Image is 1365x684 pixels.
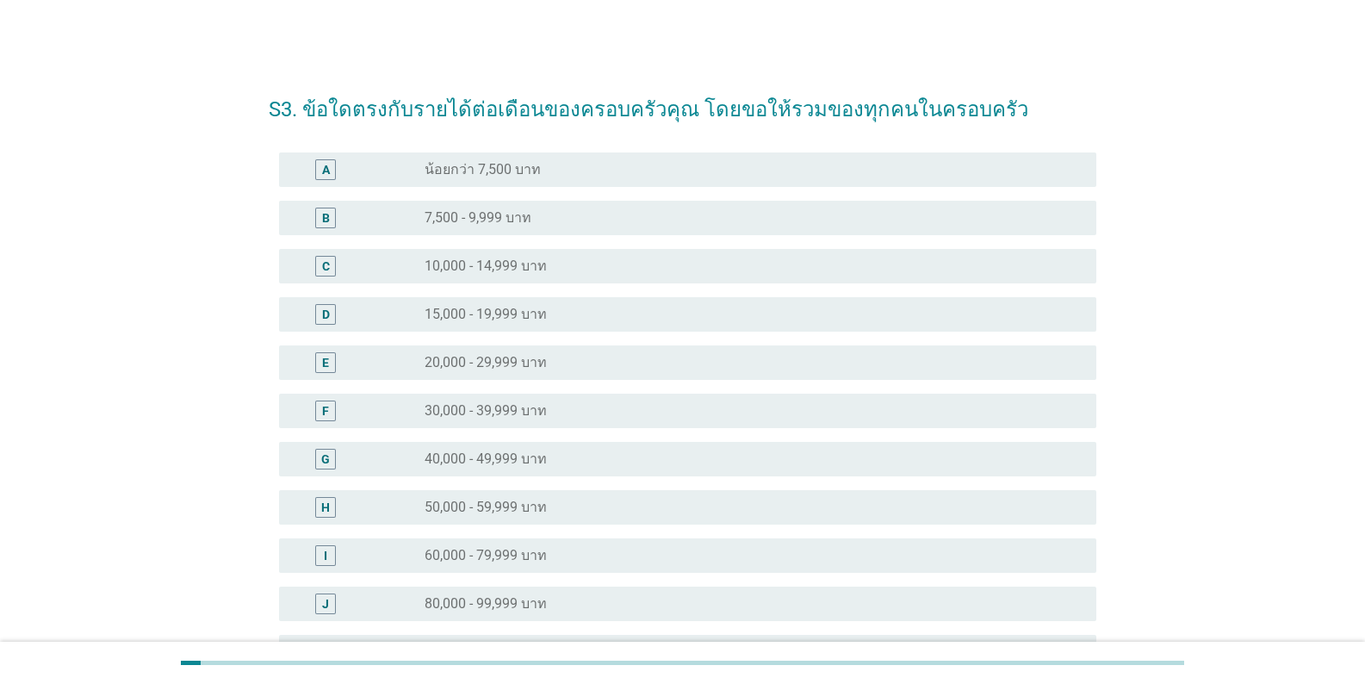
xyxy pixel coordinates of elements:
[425,499,547,516] label: 50,000 - 59,999 บาท
[321,450,330,468] div: G
[324,546,327,564] div: I
[425,306,547,323] label: 15,000 - 19,999 บาท
[425,451,547,468] label: 40,000 - 49,999 บาท
[321,498,330,516] div: H
[322,208,330,227] div: B
[322,305,330,323] div: D
[322,401,329,420] div: F
[425,161,541,178] label: น้อยกว่า 7,500 บาท
[322,594,329,612] div: J
[425,547,547,564] label: 60,000 - 79,999 บาท
[425,595,547,612] label: 80,000 - 99,999 บาท
[425,209,531,227] label: 7,500 - 9,999 บาท
[425,402,547,420] label: 30,000 - 39,999 บาท
[425,258,547,275] label: 10,000 - 14,999 บาท
[322,257,330,275] div: C
[425,354,547,371] label: 20,000 - 29,999 บาท
[269,77,1096,125] h2: S3. ข้อใดตรงกับรายได้ต่อเดือนของครอบครัวคุณ โดยขอให้รวมของทุกคนในครอบครัว
[322,353,329,371] div: E
[322,160,330,178] div: A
